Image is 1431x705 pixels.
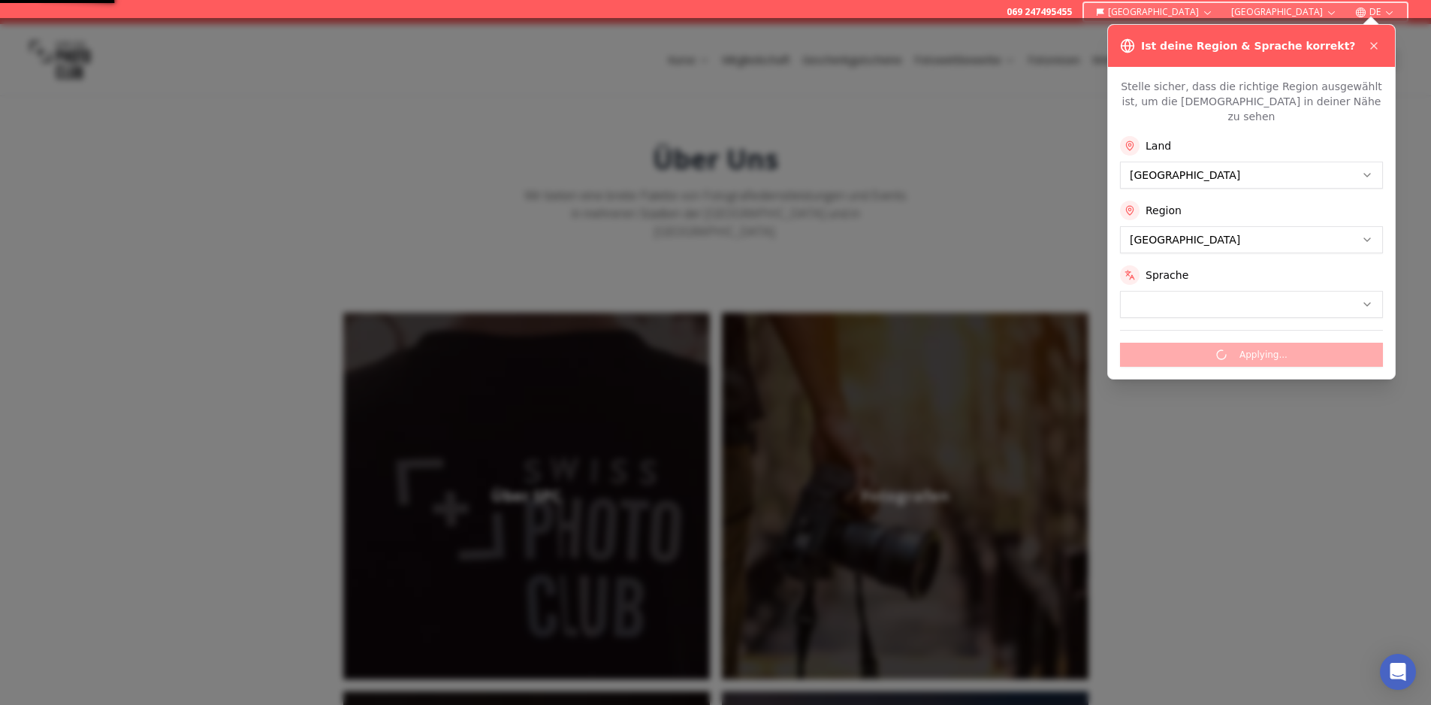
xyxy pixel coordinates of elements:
[1090,3,1220,21] button: [GEOGRAPHIC_DATA]
[1146,203,1182,218] label: Region
[1225,3,1343,21] button: [GEOGRAPHIC_DATA]
[1380,654,1416,690] div: Open Intercom Messenger
[1349,3,1401,21] button: DE
[1141,38,1355,53] h3: Ist deine Region & Sprache korrekt?
[1120,79,1383,124] p: Stelle sicher, dass die richtige Region ausgewählt ist, um die [DEMOGRAPHIC_DATA] in deiner Nähe ...
[1146,268,1188,283] label: Sprache
[1007,6,1072,18] a: 069 247495455
[1146,138,1171,153] label: Land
